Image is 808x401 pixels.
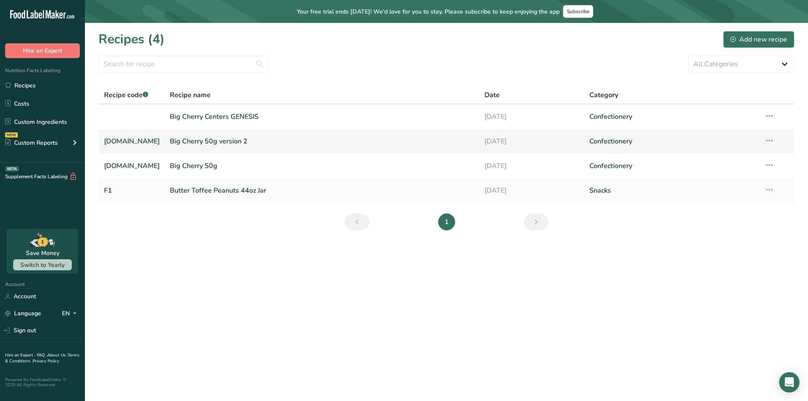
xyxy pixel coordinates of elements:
[5,352,79,364] a: Terms & Conditions .
[26,249,59,258] div: Save Money
[170,132,474,150] a: Big Cherry 50g version 2
[99,30,165,49] h1: Recipes (4)
[99,56,268,73] input: Search for recipe
[37,352,47,358] a: FAQ .
[779,372,800,393] div: Open Intercom Messenger
[104,182,160,199] a: F1
[484,90,500,100] span: Date
[484,157,579,175] a: [DATE]
[484,132,579,150] a: [DATE]
[524,213,549,230] a: Next page
[170,90,211,100] span: Recipe name
[484,108,579,126] a: [DATE]
[589,108,754,126] a: Confectionery
[5,352,35,358] a: Hire an Expert .
[297,7,560,16] span: Your free trial ends [DATE]! We'd love for you to stay. Please subscribe to keep enjoying the app
[170,108,474,126] a: Big Cherry Centers GENESIS
[5,306,41,321] a: Language
[13,259,72,270] button: Switch to Yearly
[5,132,18,137] div: NEW
[104,90,148,100] span: Recipe code
[47,352,68,358] a: About Us .
[170,157,474,175] a: Big Cherry 50g
[723,31,794,48] button: Add new recipe
[589,182,754,199] a: Snacks
[6,166,19,171] div: BETA
[567,8,589,15] span: Subscribe
[563,5,593,18] button: Subscribe
[20,261,65,269] span: Switch to Yearly
[345,213,369,230] a: Previous page
[170,182,474,199] a: Butter Toffee Peanuts 44oz Jar
[589,132,754,150] a: Confectionery
[5,43,80,58] button: Hire an Expert
[5,138,58,147] div: Custom Reports
[484,182,579,199] a: [DATE]
[730,34,787,45] div: Add new recipe
[589,90,618,100] span: Category
[104,157,160,175] a: [DOMAIN_NAME]
[589,157,754,175] a: Confectionery
[33,358,59,364] a: Privacy Policy
[5,377,80,387] div: Powered By FoodLabelMaker © 2025 All Rights Reserved
[62,308,80,319] div: EN
[104,132,160,150] a: [DOMAIN_NAME]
